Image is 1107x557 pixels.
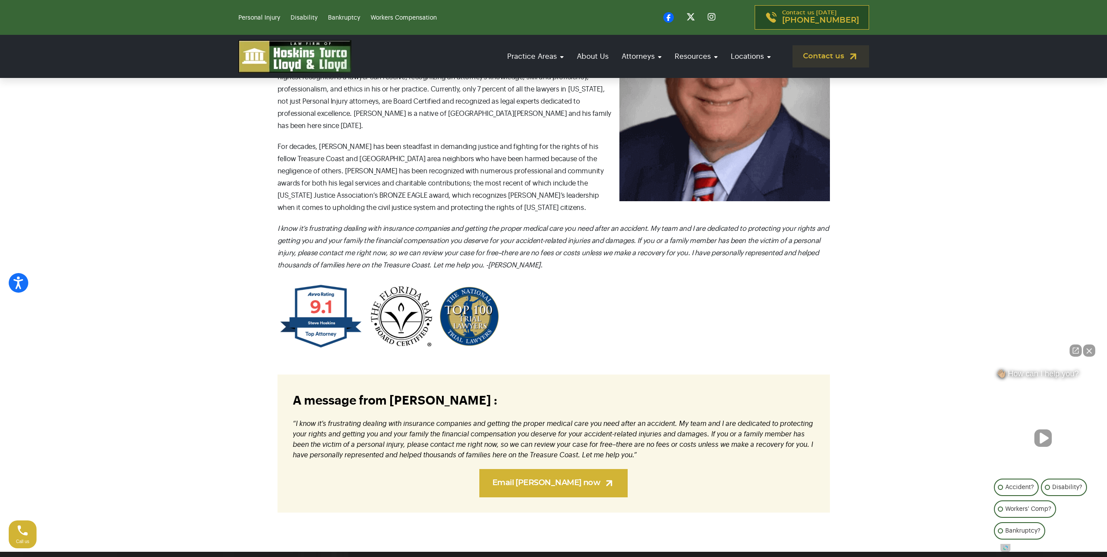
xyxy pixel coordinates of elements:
a: Disability [291,15,318,21]
a: Workers Compensation [371,15,437,21]
a: Email [PERSON_NAME] now [479,469,628,497]
span: Call us [16,539,30,544]
a: Locations [726,44,775,69]
div: 👋🏼 How can I help you? [992,369,1094,383]
p: Accident? [1005,482,1034,493]
a: Contact us [DATE][PHONE_NUMBER] [755,5,869,30]
p: Bankruptcy? [1005,526,1040,536]
p: “I know it’s frustrating dealing with insurance companies and getting the proper medical care you... [293,419,815,460]
img: arrow-up-right-light.svg [604,478,615,489]
p: Disability? [1052,482,1082,493]
a: About Us [572,44,613,69]
a: Attorneys [617,44,666,69]
button: Close Intaker Chat Widget [1083,344,1095,357]
a: Bankruptcy [328,15,360,21]
p: Contact us [DATE] [782,10,859,25]
a: Open intaker chat [1000,544,1010,552]
a: Open direct chat [1070,344,1082,357]
p: For decades, [PERSON_NAME] has been steadfast in demanding justice and fighting for the rights of... [278,141,830,214]
h5: A message from [PERSON_NAME] : [293,394,815,408]
p: . [278,223,830,271]
span: [PHONE_NUMBER] [782,16,859,25]
em: I know it’s frustrating dealing with insurance companies and getting the proper medical care you ... [278,225,829,269]
a: Contact us [793,45,869,68]
button: Unmute video [1034,429,1052,447]
a: Resources [670,44,722,69]
p: Workers' Comp? [1005,504,1051,514]
img: logo [238,40,351,73]
img: National Trial Lawyers Top 100 Trial Lawyers [438,286,500,347]
p: [PERSON_NAME] is a Board Certified Civil Trial Lawyer, proudly serving the people and communities... [278,34,830,132]
a: Personal Injury [238,15,280,21]
a: Practice Areas [503,44,568,69]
